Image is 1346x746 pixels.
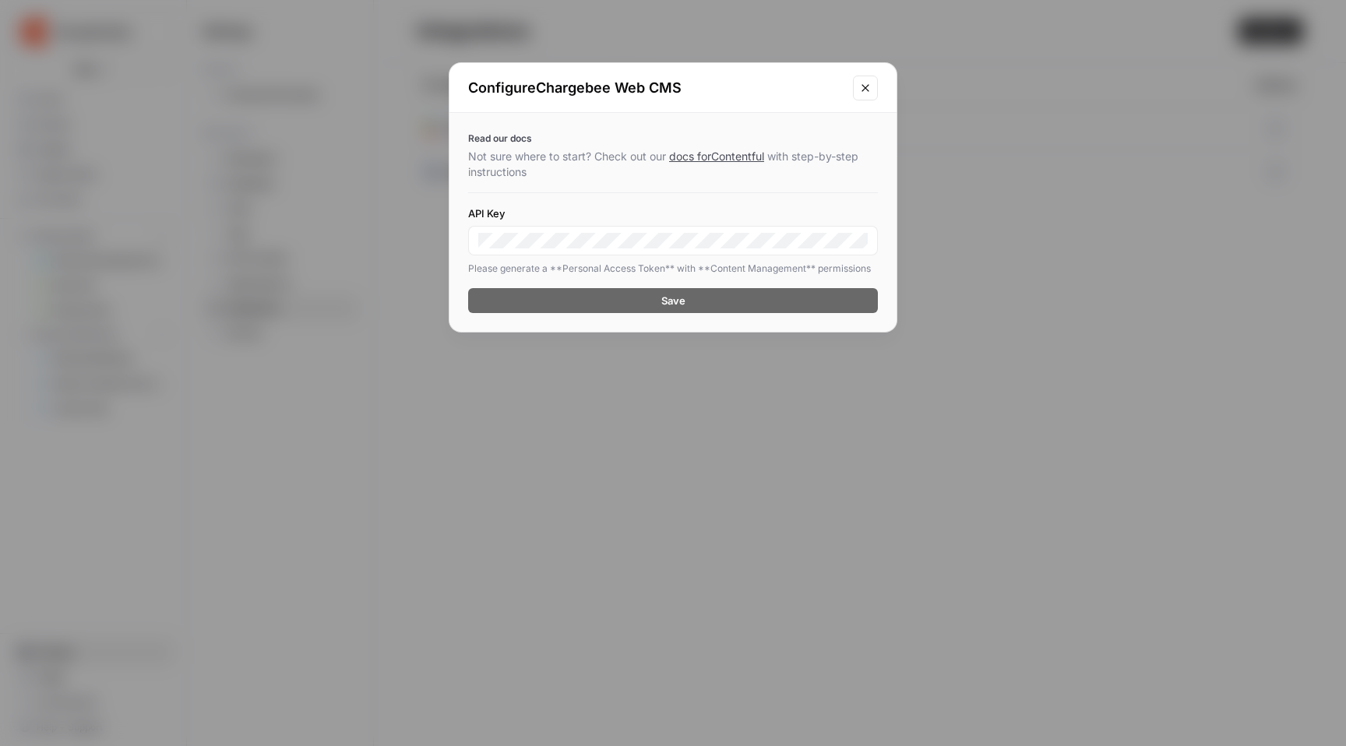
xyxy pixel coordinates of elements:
[853,76,878,100] button: Close modal
[468,149,878,180] p: Not sure where to start? Check out our with step-by-step instructions
[468,288,878,313] button: Save
[468,206,878,221] label: API Key
[468,262,878,276] div: Please generate a **Personal Access Token** with **Content Management** permissions
[669,150,764,163] a: docs forContentful
[468,77,844,99] h2: Configure Chargebee Web CMS
[468,132,878,146] p: Read our docs
[661,293,685,308] span: Save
